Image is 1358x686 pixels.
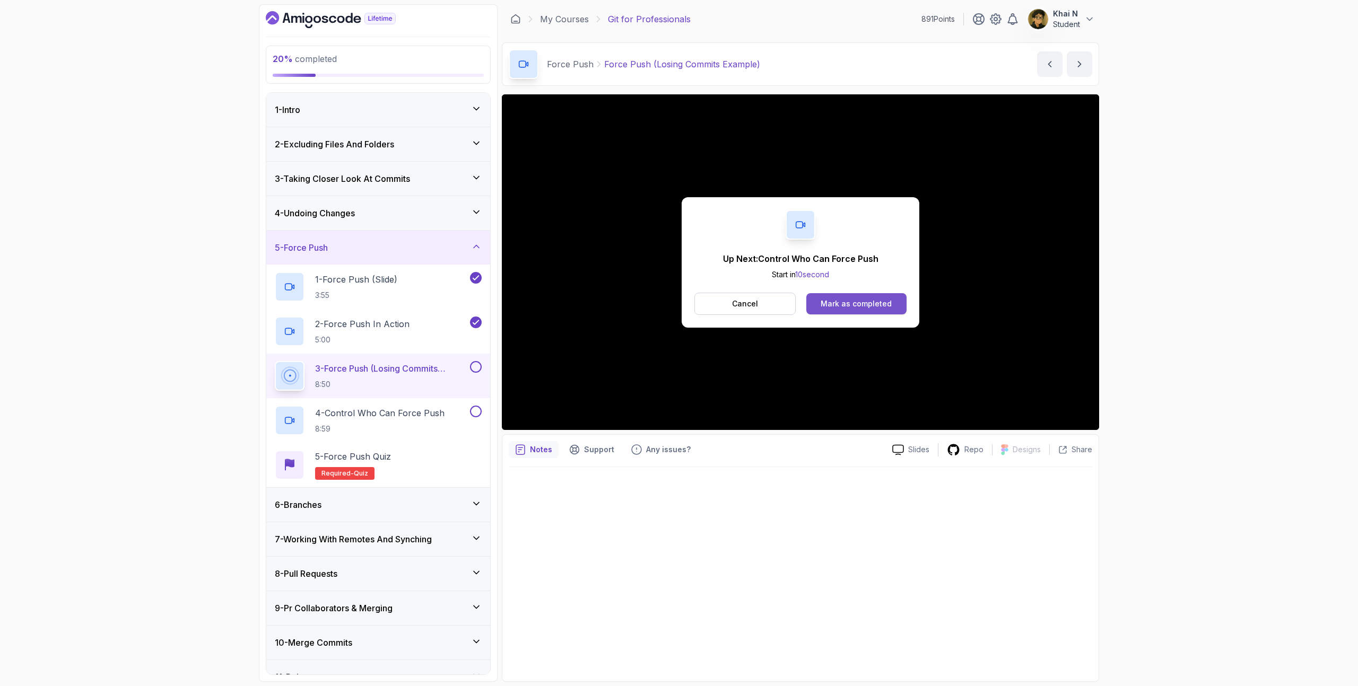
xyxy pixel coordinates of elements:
[266,626,490,659] button: 10-Merge Commits
[315,362,468,375] p: 3 - Force Push (Losing Commits Example)
[275,138,394,151] h3: 2 - Excluding Files And Folders
[275,316,482,346] button: 2-Force Push In Action5:00
[964,444,983,455] p: Repo
[563,441,621,458] button: Support button
[266,11,420,28] a: Dashboard
[723,269,878,280] p: Start in
[275,361,482,391] button: 3-Force Push (Losing Commits Example)8:50
[275,241,328,254] h3: 5 - Force Push
[530,444,552,455] p: Notes
[1072,444,1092,455] p: Share
[266,488,490,522] button: 6-Branches
[275,406,482,435] button: 4-Control Who Can Force Push8:59
[540,13,589,25] a: My Courses
[1013,444,1041,455] p: Designs
[1053,19,1080,30] p: Student
[694,293,796,315] button: Cancel
[1028,8,1095,30] button: user profile imageKhai NStudent
[266,196,490,230] button: 4-Undoing Changes
[584,444,614,455] p: Support
[275,172,410,185] h3: 3 - Taking Closer Look At Commits
[502,94,1099,430] iframe: To enrich screen reader interactions, please activate Accessibility in Grammarly extension settings
[884,444,938,455] a: Slides
[275,272,482,302] button: 1-Force Push (Slide)3:55
[821,298,892,309] div: Mark as completed
[266,93,490,127] button: 1-Intro
[315,290,397,301] p: 3:55
[275,602,393,614] h3: 9 - Pr Collaborators & Merging
[321,469,354,478] span: Required-
[266,127,490,161] button: 2-Excluding Files And Folders
[315,407,445,419] p: 4 - Control Who Can Force Push
[795,270,829,279] span: 10 second
[275,636,352,649] h3: 10 - Merge Commits
[315,424,445,434] p: 8:59
[547,58,594,71] p: Force Push
[908,444,929,455] p: Slides
[315,318,410,330] p: 2 - Force Push In Action
[604,58,760,71] p: Force Push (Losing Commits Example)
[1037,51,1063,77] button: previous content
[273,54,337,64] span: completed
[354,469,368,478] span: quiz
[275,533,432,546] h3: 7 - Working With Remotes And Synching
[1053,8,1080,19] p: Khai N
[510,14,521,24] a: Dashboard
[266,591,490,625] button: 9-Pr Collaborators & Merging
[732,298,758,309] p: Cancel
[806,293,907,314] button: Mark as completed
[315,450,391,463] p: 5 - Force Push Quiz
[275,450,482,480] button: 5-Force Push QuizRequired-quiz
[266,557,490,591] button: 8-Pull Requests
[921,14,955,24] p: 891 Points
[275,567,337,580] h3: 8 - Pull Requests
[938,443,992,456] a: Repo
[315,379,468,390] p: 8:50
[723,252,878,265] p: Up Next: Control Who Can Force Push
[646,444,691,455] p: Any issues?
[275,671,316,683] h3: 11 - Rebase
[509,441,559,458] button: notes button
[273,54,293,64] span: 20 %
[266,522,490,556] button: 7-Working With Remotes And Synching
[315,335,410,345] p: 5:00
[275,103,300,116] h3: 1 - Intro
[1028,9,1048,29] img: user profile image
[608,13,691,25] p: Git for Professionals
[275,498,321,511] h3: 6 - Branches
[266,231,490,265] button: 5-Force Push
[1067,51,1092,77] button: next content
[315,273,397,286] p: 1 - Force Push (Slide)
[1049,444,1092,455] button: Share
[266,162,490,196] button: 3-Taking Closer Look At Commits
[275,207,355,219] h3: 4 - Undoing Changes
[625,441,697,458] button: Feedback button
